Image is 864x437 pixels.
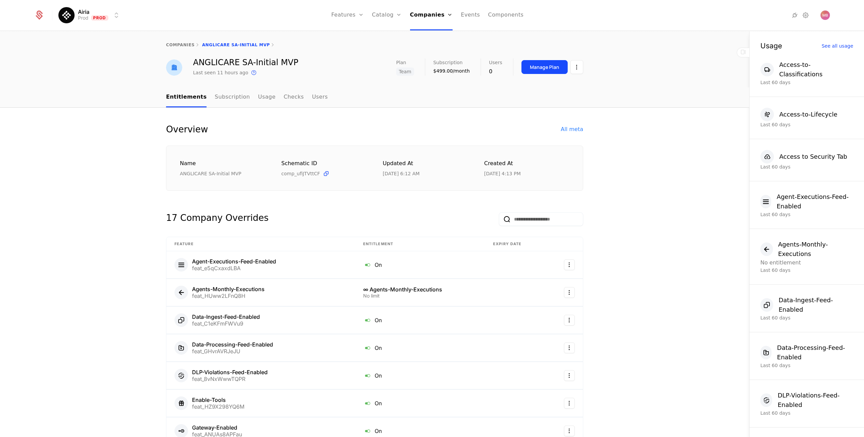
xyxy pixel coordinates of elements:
div: Last 60 days [760,314,853,321]
div: Agents-Monthly-Executions [192,286,265,292]
button: Agents-Monthly-Executions [760,240,853,259]
div: On [363,260,477,269]
div: Data-Ingest-Feed-Enabled [779,295,853,314]
div: On [363,316,477,325]
span: Subscription [433,60,463,65]
div: Agents-Monthly-Executions [778,240,854,259]
div: 0 [489,68,502,76]
div: Last 60 days [760,79,853,86]
button: Access-to-Classifications [760,60,853,79]
div: Updated at [383,159,468,168]
div: Access to Security Tab [779,152,847,161]
div: $499.00/month [433,68,470,74]
div: Usage [760,42,782,49]
div: DLP-Violations-Feed-Enabled [778,391,853,410]
div: Last 60 days [760,362,853,369]
button: Select action [564,426,575,436]
nav: Main [166,87,583,107]
img: Matt Bell [820,10,830,20]
div: feat_8vNxWwwTQPR [192,376,268,382]
div: feat_C1eKFmFWVu9 [192,321,260,326]
span: No entitlement [760,259,801,266]
div: feat_HUww2LFnQ8H [192,293,265,299]
div: Agent-Executions-Feed-Enabled [777,192,853,211]
span: comp_ufiJTVttCF [281,170,320,177]
button: Select action [564,398,575,409]
div: Name [180,159,265,168]
div: ∞ Agents-Monthly-Executions [363,287,477,292]
img: ANGLICARE SA-Initial MVP [166,59,182,76]
a: Usage [258,87,276,107]
div: Last 60 days [760,163,853,170]
th: Expiry date [485,237,546,251]
button: Select action [570,60,583,74]
div: Last seen 11 hours ago [193,69,248,76]
button: Select environment [60,8,120,23]
span: Plan [396,60,406,65]
div: feat_GHvrAVRJeJU [192,349,273,354]
a: Users [312,87,328,107]
div: Prod [78,15,88,21]
div: Data-Processing-Feed-Enabled [192,342,273,347]
a: Subscription [215,87,250,107]
div: On [363,427,477,435]
a: Entitlements [166,87,207,107]
button: Select action [564,315,575,326]
div: Last 60 days [760,121,853,128]
a: Integrations [791,11,799,19]
div: Access-to-Classifications [779,60,853,79]
div: DLP-Violations-Feed-Enabled [192,369,268,375]
th: Entitlement [355,237,485,251]
button: Access to Security Tab [760,150,847,163]
a: Settings [802,11,810,19]
button: Manage Plan [521,60,568,74]
button: Data-Ingest-Feed-Enabled [760,295,853,314]
div: On [363,399,477,408]
div: Data-Ingest-Feed-Enabled [192,314,260,319]
span: Airia [78,9,89,15]
button: Select action [564,342,575,353]
div: Agent-Executions-Feed-Enabled [192,259,276,264]
div: feat_HZ9X298YQ6M [192,404,244,409]
div: All meta [561,125,583,133]
div: Enable-Tools [192,397,244,403]
div: 9/19/25, 6:12 AM [383,170,420,177]
div: Last 60 days [760,267,853,274]
div: 1/22/25, 4:13 PM [484,170,521,177]
a: companies [166,43,195,47]
button: Open user button [820,10,830,20]
button: DLP-Violations-Feed-Enabled [760,391,853,410]
button: Select action [564,259,575,270]
div: Data-Processing-Feed-Enabled [777,343,853,362]
button: Data-Processing-Feed-Enabled [760,343,853,362]
img: Airia [58,7,75,23]
span: Team [396,68,414,76]
button: Select action [564,287,575,298]
div: See all usage [821,44,853,48]
a: Checks [283,87,304,107]
div: On [363,371,477,380]
button: Access-to-Lifecycle [760,108,837,121]
div: Gateway-Enabled [192,425,242,430]
div: Manage Plan [530,64,559,71]
div: feat_e5qCxaxdLBA [192,265,276,271]
button: Select action [564,370,575,381]
div: Last 60 days [760,410,853,416]
div: 17 Company Overrides [166,212,269,226]
span: Users [489,60,502,65]
div: feat_ANUAs8APFau [192,432,242,437]
div: Access-to-Lifecycle [779,110,837,119]
button: Agent-Executions-Feed-Enabled [760,192,853,211]
div: Last 60 days [760,211,853,218]
ul: Choose Sub Page [166,87,328,107]
span: Prod [91,15,108,21]
th: Feature [166,237,355,251]
div: Overview [166,124,208,135]
div: Created at [484,159,570,168]
div: ANGLICARE SA-Initial MVP [193,58,298,67]
div: ANGLICARE SA-Initial MVP [180,170,265,177]
div: On [363,343,477,352]
div: Schematic ID [281,159,367,168]
div: No limit [363,293,477,298]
